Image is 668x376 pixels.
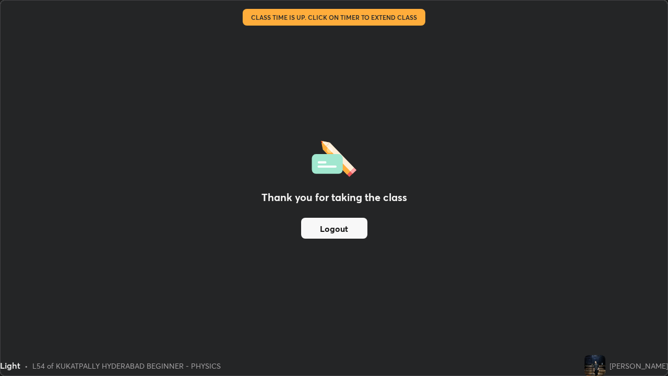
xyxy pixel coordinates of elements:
div: • [25,360,28,371]
div: L54 of KUKATPALLY HYDERABAD BEGINNER - PHYSICS [32,360,221,371]
img: offlineFeedback.1438e8b3.svg [312,137,356,177]
h2: Thank you for taking the class [261,190,407,205]
div: [PERSON_NAME] [610,360,668,371]
img: 396b252e43ef47b38264f8b62fdd69ad.jpg [584,355,605,376]
button: Logout [301,218,367,239]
